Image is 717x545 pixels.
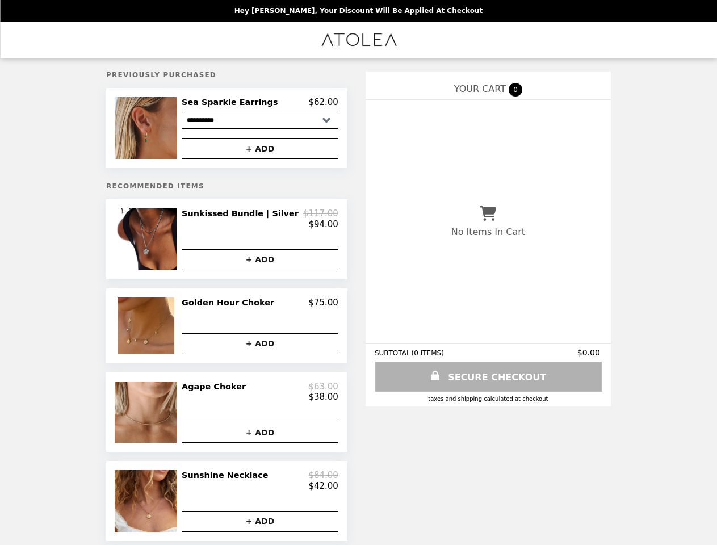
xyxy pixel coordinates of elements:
[182,138,338,159] button: + ADD
[454,83,506,94] span: YOUR CART
[182,112,338,129] select: Select a product variant
[182,208,303,219] h2: Sunkissed Bundle | Silver
[115,470,179,531] img: Sunshine Necklace
[234,7,483,15] p: Hey [PERSON_NAME], your discount will be applied at checkout
[320,28,397,52] img: Brand Logo
[577,348,602,357] span: $0.00
[182,422,338,443] button: + ADD
[182,333,338,354] button: + ADD
[308,219,338,229] p: $94.00
[308,381,338,392] p: $63.00
[106,182,347,190] h5: Recommended Items
[308,481,338,491] p: $42.00
[106,71,347,79] h5: Previously Purchased
[115,97,179,159] img: Sea Sparkle Earrings
[182,470,272,480] h2: Sunshine Necklace
[115,381,179,443] img: Agape Choker
[509,83,522,97] span: 0
[303,208,338,219] p: $117.00
[182,97,282,107] h2: Sea Sparkle Earrings
[115,208,179,270] img: Sunkissed Bundle | Silver
[375,349,412,357] span: SUBTOTAL
[308,97,338,107] p: $62.00
[308,470,338,480] p: $84.00
[308,297,338,308] p: $75.00
[118,297,177,354] img: Golden Hour Choker
[182,381,250,392] h2: Agape Choker
[308,392,338,402] p: $38.00
[182,249,338,270] button: + ADD
[412,349,444,357] span: ( 0 ITEMS )
[182,297,279,308] h2: Golden Hour Choker
[182,511,338,532] button: + ADD
[375,396,602,402] div: Taxes and Shipping calculated at checkout
[451,227,525,237] p: No Items In Cart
